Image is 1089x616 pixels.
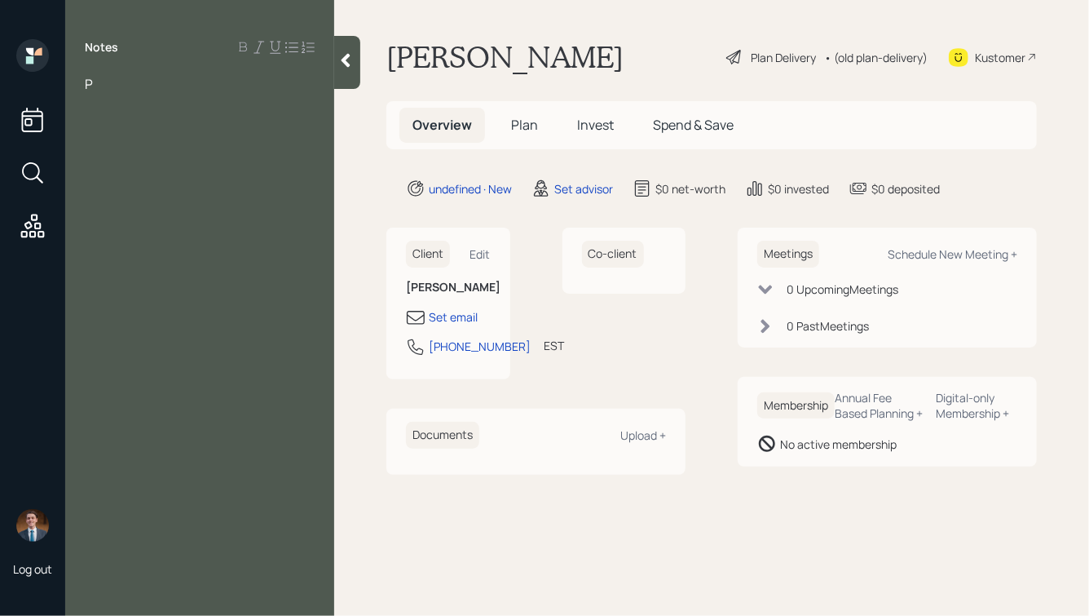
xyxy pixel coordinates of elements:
[85,75,93,93] span: P
[653,116,734,134] span: Spend & Save
[386,39,624,75] h1: [PERSON_NAME]
[429,338,531,355] div: [PHONE_NUMBER]
[780,436,897,453] div: No active membership
[406,281,491,295] h6: [PERSON_NAME]
[13,561,52,577] div: Log out
[429,180,512,197] div: undefined · New
[511,116,538,134] span: Plan
[85,39,118,55] label: Notes
[406,241,450,268] h6: Client
[768,180,829,197] div: $0 invested
[835,390,924,421] div: Annual Fee Based Planning +
[787,281,898,298] div: 0 Upcoming Meeting s
[16,509,49,542] img: hunter_neumayer.jpg
[757,392,835,419] h6: Membership
[429,308,478,326] div: Set email
[470,246,491,262] div: Edit
[655,180,725,197] div: $0 net-worth
[787,317,869,335] div: 0 Past Meeting s
[824,49,928,66] div: • (old plan-delivery)
[554,180,613,197] div: Set advisor
[975,49,1025,66] div: Kustomer
[577,116,614,134] span: Invest
[620,428,666,443] div: Upload +
[871,180,940,197] div: $0 deposited
[937,390,1017,421] div: Digital-only Membership +
[888,246,1017,262] div: Schedule New Meeting +
[406,422,479,449] h6: Documents
[544,337,564,354] div: EST
[757,241,819,268] h6: Meetings
[751,49,816,66] div: Plan Delivery
[582,241,644,268] h6: Co-client
[412,116,472,134] span: Overview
